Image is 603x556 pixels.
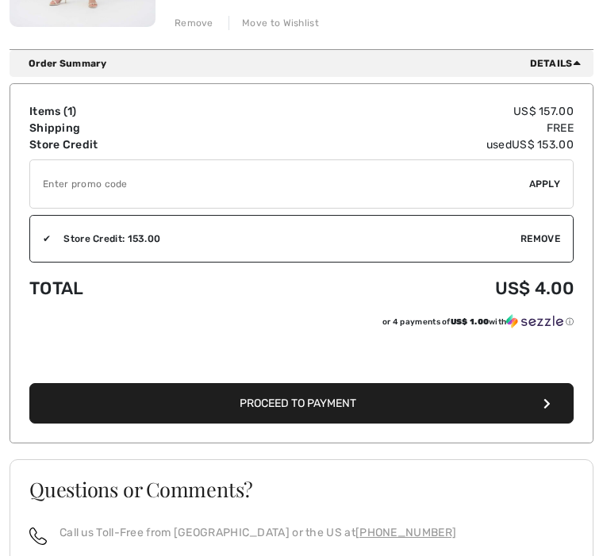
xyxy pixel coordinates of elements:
[30,232,51,246] div: ✔
[520,232,560,246] span: Remove
[29,335,574,378] iframe: PayPal-paypal
[67,105,72,118] span: 1
[530,56,587,71] span: Details
[506,314,563,328] img: Sezzle
[240,397,356,410] span: Proceed to Payment
[269,263,574,314] td: US$ 4.00
[60,524,456,541] p: Call us Toll-Free from [GEOGRAPHIC_DATA] or the US at
[29,120,269,136] td: Shipping
[451,317,489,327] span: US$ 1.00
[51,232,520,246] div: Store Credit: 153.00
[30,160,529,208] input: Promo code
[29,263,269,314] td: Total
[175,16,213,30] div: Remove
[29,314,574,335] div: or 4 payments ofUS$ 1.00withSezzle Click to learn more about Sezzle
[29,383,574,424] button: Proceed to Payment
[529,177,561,191] span: Apply
[29,479,574,499] h3: Questions or Comments?
[29,56,587,71] div: Order Summary
[29,527,47,545] img: call
[229,16,319,30] div: Move to Wishlist
[269,103,574,120] td: US$ 157.00
[29,136,269,153] td: Store Credit
[29,103,269,120] td: Items ( )
[512,138,574,151] span: US$ 153.00
[355,526,456,539] a: [PHONE_NUMBER]
[382,314,574,329] div: or 4 payments of with
[269,120,574,136] td: Free
[269,136,574,153] td: used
